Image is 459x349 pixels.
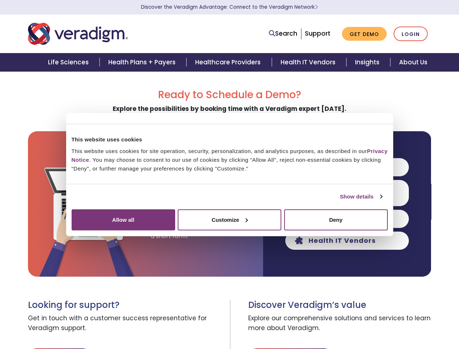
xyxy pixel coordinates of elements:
h3: Discover Veradigm’s value [248,300,431,310]
button: Customize [178,209,281,230]
a: Privacy Notice [72,148,388,163]
a: Health IT Vendors [272,53,346,72]
a: Discover the Veradigm Advantage: Connect to the Veradigm NetworkLearn More [141,4,318,11]
a: Support [305,29,330,38]
div: This website uses cookies [72,135,388,144]
strong: Explore the possibilities by booking time with a Veradigm expert [DATE]. [113,104,346,113]
a: Healthcare Providers [186,53,271,72]
img: Veradigm logo [28,22,128,46]
span: Explore our comprehensive solutions and services to learn more about Veradigm. [248,310,431,337]
h3: Looking for support? [28,300,224,310]
a: About Us [390,53,436,72]
a: Insights [346,53,390,72]
a: Health Plans + Payers [100,53,186,72]
span: Learn More [315,4,318,11]
a: Show details [340,192,382,201]
button: Deny [284,209,388,230]
span: Get in touch with a customer success representative for Veradigm support. [28,310,224,337]
div: This website uses cookies for site operation, security, personalization, and analytics purposes, ... [72,147,388,173]
button: Allow all [72,209,175,230]
a: Get Demo [342,27,387,41]
h2: Ready to Schedule a Demo? [28,89,431,101]
a: Login [394,27,428,41]
a: Life Sciences [39,53,100,72]
a: Search [269,29,297,39]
